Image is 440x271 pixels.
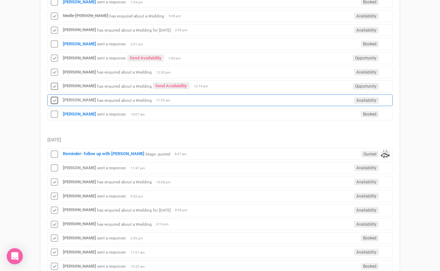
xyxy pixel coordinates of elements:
small: sent a response: [97,112,126,117]
small: sent a response: [97,56,126,60]
a: Send Availability [127,54,164,61]
small: has enquired about a Wedding [97,84,152,88]
img: data [381,149,390,159]
a: [PERSON_NAME] [63,207,96,212]
span: 12:33 pm [156,70,173,75]
div: Open Intercom Messenger [7,248,23,264]
span: 1:09 pm [168,56,185,61]
span: Opportunity [353,83,379,90]
span: Booked [361,263,379,270]
span: Availability [354,165,379,171]
span: Booked [361,235,379,241]
span: Availability [354,249,379,256]
span: 10:08 pm [156,180,173,185]
a: [PERSON_NAME] [63,193,96,198]
a: Maille [PERSON_NAME] [63,13,108,18]
small: sent a response: [97,42,126,46]
a: Send Availability [153,82,189,89]
span: 5:46 pm [169,14,185,18]
span: Availability [354,193,379,199]
small: sent a response: [97,236,126,240]
span: 9:32 pm [131,194,147,199]
span: Quoted [361,151,379,157]
span: 6:16 pm [156,222,173,227]
span: Booked [361,41,379,47]
a: [PERSON_NAME] [63,250,96,255]
a: [PERSON_NAME] [63,70,96,75]
span: Opportunity [353,55,379,61]
small: sent a response: [97,250,126,255]
small: has enquired about a Wedding [109,13,164,18]
span: 2:59 pm [175,28,192,33]
small: has enquired about a Wedding for [DATE] [97,28,171,32]
span: Availability [354,221,379,228]
span: 11:01 am [131,250,147,255]
a: [PERSON_NAME] [63,264,96,269]
span: 11:47 pm [131,166,147,171]
small: has enquired about a Wedding [97,222,152,226]
span: 2:59 pm [131,236,147,241]
span: Availability [354,69,379,76]
span: Availability [354,27,379,34]
span: 8:07 am [175,152,191,156]
a: [PERSON_NAME] [63,83,96,88]
span: Availability [354,13,379,19]
a: Reminder: follow up with [PERSON_NAME] [63,151,144,156]
span: Availability [354,207,379,214]
span: 2:01 pm [131,42,147,47]
small: sent a response: [97,194,126,198]
a: [PERSON_NAME] [63,179,96,184]
span: Availability [354,179,379,185]
a: [PERSON_NAME] [63,27,96,32]
small: has enquired about a Wedding for [DATE] [97,208,171,212]
a: [PERSON_NAME] [63,111,96,117]
span: Availability [354,97,379,104]
span: 11:55 am [156,98,173,103]
span: 8:56 pm [175,208,192,213]
span: 10:07 am [131,112,147,117]
small: sent a response: [97,264,126,269]
span: 12:14 pm [194,84,211,89]
span: 10:20 am [131,264,147,269]
a: [PERSON_NAME] [63,221,96,226]
span: Booked [361,111,379,118]
a: [PERSON_NAME] [63,55,96,60]
a: [PERSON_NAME] [63,41,96,46]
a: [PERSON_NAME] [63,97,96,102]
h5: [DATE] [47,137,393,142]
small: has enquired about a Wedding [97,70,152,75]
small: has enquired about a Wedding [97,98,152,102]
small: sent a response: [97,166,126,170]
a: [PERSON_NAME] [63,235,96,240]
small: has enquired about a Wedding [97,180,152,184]
small: Stage: quoted [145,151,170,156]
a: [PERSON_NAME] [63,165,96,170]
